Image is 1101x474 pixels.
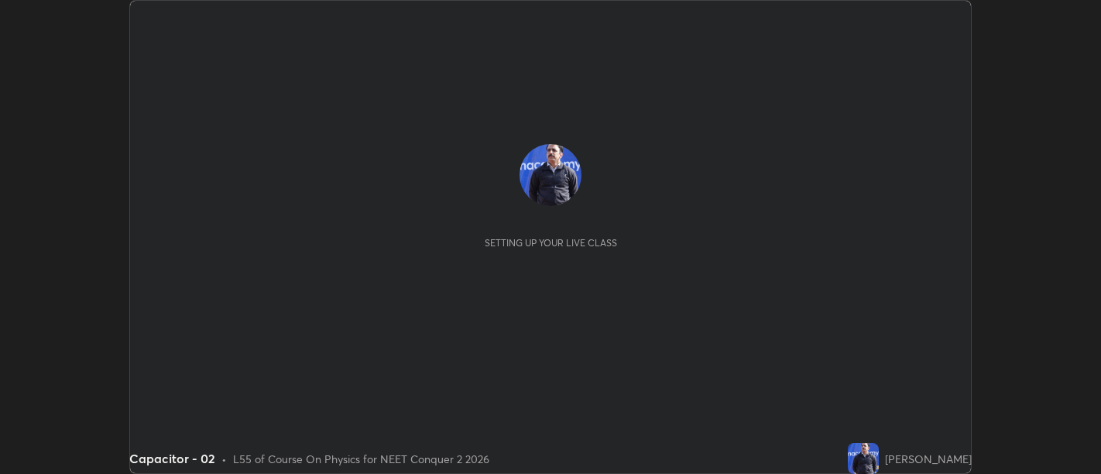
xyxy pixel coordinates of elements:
div: Setting up your live class [485,237,617,249]
div: L55 of Course On Physics for NEET Conquer 2 2026 [233,451,489,467]
img: 0fac2fe1a61b44c9b83749fbfb6ae1ce.jpg [520,144,581,206]
div: Capacitor - 02 [129,449,215,468]
div: [PERSON_NAME] [885,451,972,467]
div: • [221,451,227,467]
img: 0fac2fe1a61b44c9b83749fbfb6ae1ce.jpg [848,443,879,474]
